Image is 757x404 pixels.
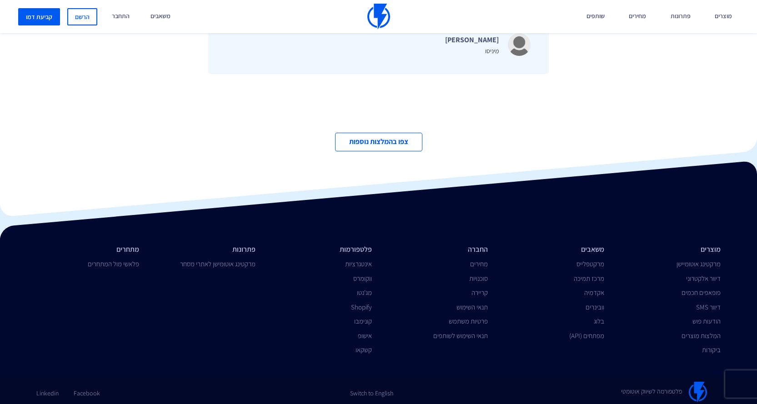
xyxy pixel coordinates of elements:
img: unknown-user.jpg [508,33,531,56]
a: אישופ [358,331,372,340]
a: קריירה [471,288,488,297]
a: אינטגרציות [345,259,372,268]
a: תנאי השימוש לשותפים [433,331,488,340]
img: Flashy [689,382,707,403]
a: צפו בהמלצות נוספות [335,133,422,151]
a: מרקטינג אוטומיישן [677,259,721,268]
a: פלטפורמה לשיווק אוטומטי [621,382,707,403]
li: החברה [386,244,488,255]
p: [PERSON_NAME] [445,34,499,46]
a: פרטיות משתמש [449,317,488,325]
a: קביעת דמו [18,8,60,25]
a: דיוור אלקטרוני [686,274,721,283]
a: ביקורות [702,345,721,354]
a: Shopify [351,303,372,311]
a: מחירים [470,259,488,268]
span: מיניסו [485,47,499,55]
a: בלוג [594,317,604,325]
a: מרקטינג אוטומישן לאתרי מסחר [180,259,256,268]
a: אקדמיה [584,288,604,297]
a: קונימבו [354,317,372,325]
li: מתחרים [36,244,139,255]
a: Linkedin [36,382,59,398]
a: סוכנויות [469,274,488,283]
a: פלאשי מול המתחרים [88,259,139,268]
a: Facebook [74,382,100,398]
li: משאבים [501,244,604,255]
a: קשקאו [356,345,372,354]
a: המלצות מוצרים [682,331,721,340]
a: מפתחים (API) [569,331,604,340]
li: מוצרים [618,244,721,255]
a: ווקומרס [353,274,372,283]
a: הודעות פוש [692,317,721,325]
a: Switch to English [350,382,393,398]
li: פלטפורמות [269,244,372,255]
a: דיוור SMS [696,303,721,311]
a: תנאי השימוש [456,303,488,311]
a: פופאפים חכמים [682,288,721,297]
a: מרכז תמיכה [574,274,604,283]
a: מרקטפלייס [577,259,604,268]
a: מג'נטו [357,288,372,297]
a: וובינרים [586,303,604,311]
a: הרשם [67,8,97,25]
li: פתרונות [153,244,256,255]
